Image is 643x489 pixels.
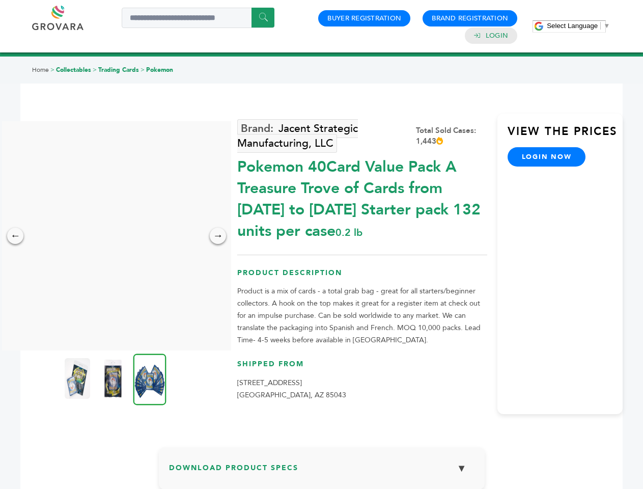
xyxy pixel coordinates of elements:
[508,124,623,147] h3: View the Prices
[50,66,54,74] span: >
[547,22,598,30] span: Select Language
[56,66,91,74] a: Collectables
[133,354,166,405] img: Pokemon 40-Card Value Pack – A Treasure Trove of Cards from 1996 to 2024 - Starter pack! 132 unit...
[210,228,226,244] div: →
[336,226,362,239] span: 0.2 lb
[432,14,508,23] a: Brand Registration
[449,457,474,479] button: ▼
[416,125,487,147] div: Total Sold Cases: 1,443
[603,22,610,30] span: ▼
[7,228,23,244] div: ←
[146,66,173,74] a: Pokemon
[547,22,610,30] a: Select Language​
[237,377,487,401] p: [STREET_ADDRESS] [GEOGRAPHIC_DATA], AZ 85043
[600,22,601,30] span: ​
[327,14,401,23] a: Buyer Registration
[100,358,126,399] img: Pokemon 40-Card Value Pack – A Treasure Trove of Cards from 1996 to 2024 - Starter pack! 132 unit...
[508,147,586,167] a: login now
[169,457,474,487] h3: Download Product Specs
[141,66,145,74] span: >
[32,66,49,74] a: Home
[65,358,90,399] img: Pokemon 40-Card Value Pack – A Treasure Trove of Cards from 1996 to 2024 - Starter pack! 132 unit...
[237,268,487,286] h3: Product Description
[237,359,487,377] h3: Shipped From
[122,8,274,28] input: Search a product or brand...
[93,66,97,74] span: >
[237,151,487,242] div: Pokemon 40Card Value Pack A Treasure Trove of Cards from [DATE] to [DATE] Starter pack 132 units ...
[237,119,358,153] a: Jacent Strategic Manufacturing, LLC
[486,31,508,40] a: Login
[98,66,139,74] a: Trading Cards
[237,285,487,346] p: Product is a mix of cards - a total grab bag - great for all starters/beginner collectors. A hook...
